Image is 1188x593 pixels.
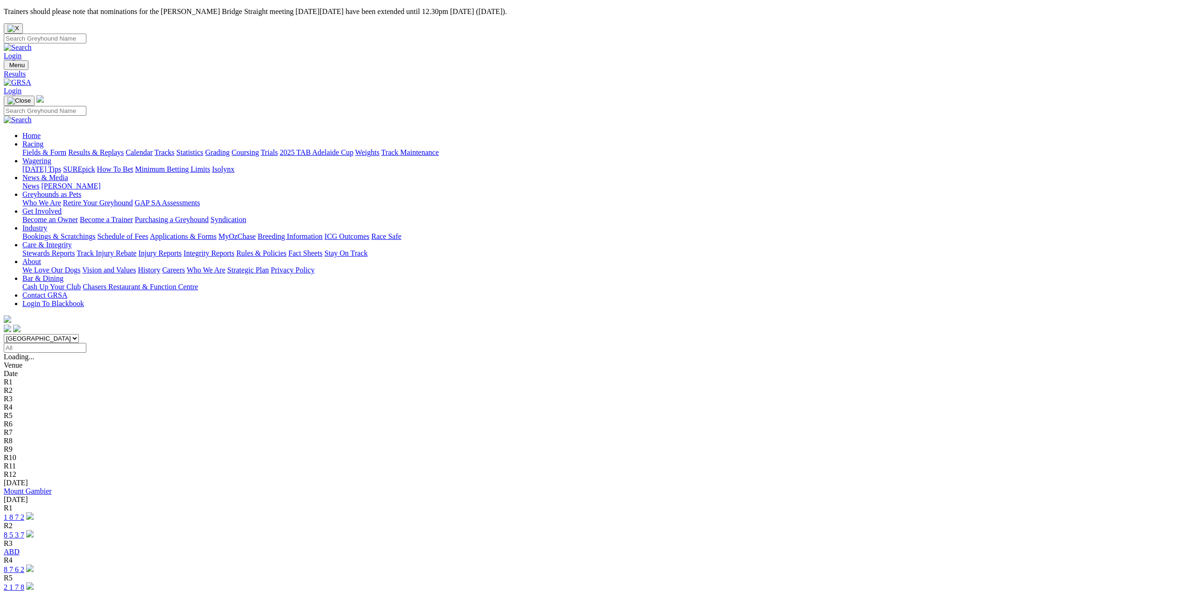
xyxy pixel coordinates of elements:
div: R10 [4,453,1184,462]
a: Minimum Betting Limits [135,165,210,173]
img: play-circle.svg [26,530,34,537]
a: Stewards Reports [22,249,75,257]
div: R2 [4,522,1184,530]
a: Fact Sheets [288,249,323,257]
div: Care & Integrity [22,249,1184,258]
a: 2 1 7 8 [4,583,24,591]
a: ABD [4,548,20,556]
input: Search [4,106,86,116]
button: Toggle navigation [4,60,28,70]
a: Track Maintenance [381,148,439,156]
a: Results [4,70,1184,78]
div: Greyhounds as Pets [22,199,1184,207]
div: Industry [22,232,1184,241]
a: SUREpick [63,165,95,173]
img: Close [7,97,31,105]
a: Results & Replays [68,148,124,156]
a: [PERSON_NAME] [41,182,100,190]
div: [DATE] [4,495,1184,504]
a: News [22,182,39,190]
a: Grading [205,148,230,156]
div: R4 [4,403,1184,412]
a: Greyhounds as Pets [22,190,81,198]
div: Racing [22,148,1184,157]
a: Weights [355,148,380,156]
a: Become a Trainer [80,216,133,223]
a: History [138,266,160,274]
span: Menu [9,62,25,69]
div: R12 [4,470,1184,479]
div: Venue [4,361,1184,370]
div: Wagering [22,165,1184,174]
a: Login [4,52,21,60]
img: play-circle.svg [26,582,34,590]
a: Careers [162,266,185,274]
a: Login To Blackbook [22,300,84,307]
a: We Love Our Dogs [22,266,80,274]
a: About [22,258,41,265]
a: Mount Gambier [4,487,52,495]
a: Applications & Forms [150,232,217,240]
img: twitter.svg [13,325,21,332]
div: Get Involved [22,216,1184,224]
div: Bar & Dining [22,283,1184,291]
a: Who We Are [22,199,61,207]
a: GAP SA Assessments [135,199,200,207]
a: 8 7 6 2 [4,565,24,573]
img: play-circle.svg [26,565,34,572]
a: Trials [260,148,278,156]
a: Integrity Reports [183,249,234,257]
a: ICG Outcomes [324,232,369,240]
a: Login [4,87,21,95]
div: R8 [4,437,1184,445]
a: Injury Reports [138,249,182,257]
a: Stay On Track [324,249,367,257]
div: R3 [4,395,1184,403]
a: Syndication [211,216,246,223]
div: R9 [4,445,1184,453]
input: Select date [4,343,86,353]
div: R4 [4,556,1184,565]
a: Become an Owner [22,216,78,223]
img: facebook.svg [4,325,11,332]
div: R6 [4,420,1184,428]
div: R7 [4,428,1184,437]
button: Toggle navigation [4,96,35,106]
div: R2 [4,386,1184,395]
a: Race Safe [371,232,401,240]
a: Chasers Restaurant & Function Centre [83,283,198,291]
div: R3 [4,539,1184,548]
a: News & Media [22,174,68,181]
a: Isolynx [212,165,234,173]
a: Tracks [155,148,175,156]
a: 2025 TAB Adelaide Cup [280,148,353,156]
a: Strategic Plan [227,266,269,274]
img: logo-grsa-white.png [4,315,11,323]
a: Fields & Form [22,148,66,156]
a: Contact GRSA [22,291,67,299]
a: Rules & Policies [236,249,287,257]
a: Home [22,132,41,140]
p: Trainers should please note that nominations for the [PERSON_NAME] Bridge Straight meeting [DATE]... [4,7,1184,16]
div: R1 [4,378,1184,386]
img: Search [4,116,32,124]
a: Purchasing a Greyhound [135,216,209,223]
a: Privacy Policy [271,266,315,274]
a: How To Bet [97,165,134,173]
a: Retire Your Greyhound [63,199,133,207]
a: Track Injury Rebate [77,249,136,257]
div: News & Media [22,182,1184,190]
a: Care & Integrity [22,241,72,249]
a: Bookings & Scratchings [22,232,95,240]
img: X [7,25,19,32]
a: Coursing [232,148,259,156]
img: GRSA [4,78,31,87]
div: R11 [4,462,1184,470]
a: Calendar [126,148,153,156]
a: Wagering [22,157,51,165]
a: [DATE] Tips [22,165,61,173]
a: Statistics [176,148,204,156]
input: Search [4,34,86,43]
a: Racing [22,140,43,148]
